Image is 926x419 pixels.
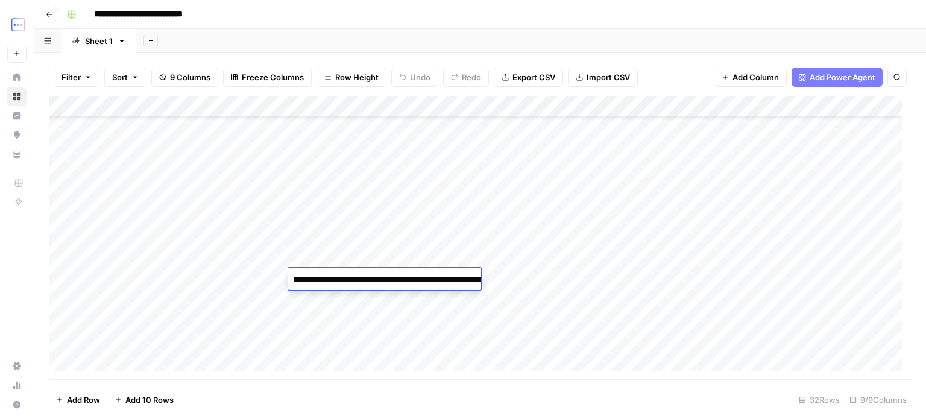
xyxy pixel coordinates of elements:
button: Undo [391,68,438,87]
span: Import CSV [587,71,630,83]
button: Row Height [317,68,386,87]
button: Sort [104,68,146,87]
span: 9 Columns [170,71,210,83]
span: Export CSV [512,71,555,83]
a: Opportunities [7,125,27,145]
span: Undo [410,71,430,83]
button: Add Power Agent [792,68,883,87]
a: Your Data [7,145,27,164]
button: Export CSV [494,68,563,87]
div: 32 Rows [794,390,845,409]
a: Settings [7,356,27,376]
a: Home [7,68,27,87]
span: Sort [112,71,128,83]
span: Add 10 Rows [125,394,174,406]
button: Workspace: TripleDart [7,10,27,40]
button: Redo [443,68,489,87]
div: Sheet 1 [85,35,113,47]
button: Add 10 Rows [107,390,181,409]
div: 9/9 Columns [845,390,912,409]
button: Import CSV [568,68,638,87]
span: Add Power Agent [810,71,875,83]
button: Help + Support [7,395,27,414]
button: Add Row [49,390,107,409]
span: Add Column [732,71,779,83]
span: Add Row [67,394,100,406]
a: Browse [7,87,27,106]
span: Row Height [335,71,379,83]
img: TripleDart Logo [7,14,29,36]
button: Filter [54,68,99,87]
span: Filter [61,71,81,83]
button: Freeze Columns [223,68,312,87]
a: Sheet 1 [61,29,136,53]
button: 9 Columns [151,68,218,87]
a: Insights [7,106,27,125]
span: Freeze Columns [242,71,304,83]
span: Redo [462,71,481,83]
button: Add Column [714,68,787,87]
a: Usage [7,376,27,395]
